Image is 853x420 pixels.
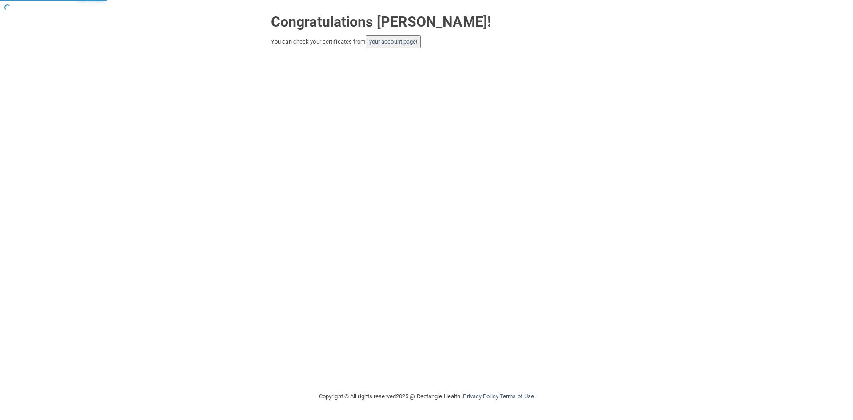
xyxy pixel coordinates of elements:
div: You can check your certificates from [271,35,582,48]
button: your account page! [366,35,421,48]
a: Privacy Policy [463,393,498,400]
a: Terms of Use [500,393,534,400]
div: Copyright © All rights reserved 2025 @ Rectangle Health | | [264,382,589,411]
a: your account page! [369,38,418,45]
strong: Congratulations [PERSON_NAME]! [271,13,491,30]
